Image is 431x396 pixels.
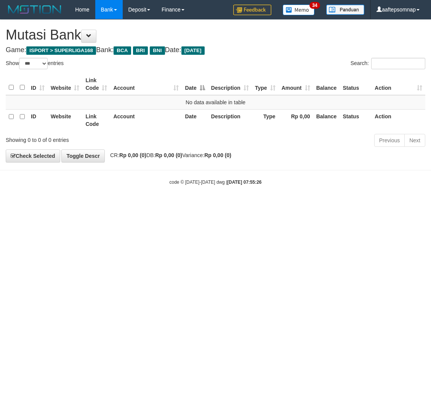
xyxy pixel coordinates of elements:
[6,46,425,54] h4: Game: Bank: Date:
[313,73,340,95] th: Balance
[133,46,148,55] span: BRI
[6,27,425,43] h1: Mutasi Bank
[181,46,205,55] span: [DATE]
[119,152,146,158] strong: Rp 0,00 (0)
[6,4,64,15] img: MOTION_logo.png
[28,73,48,95] th: ID: activate to sort column ascending
[340,109,372,131] th: Status
[252,109,279,131] th: Type
[26,46,96,55] span: ISPORT > SUPERLIGA168
[82,109,110,131] th: Link Code
[371,58,425,69] input: Search:
[340,73,372,95] th: Status
[252,73,279,95] th: Type: activate to sort column ascending
[150,46,165,55] span: BNI
[404,134,425,147] a: Next
[170,180,262,185] small: code © [DATE]-[DATE] dwg |
[313,109,340,131] th: Balance
[110,73,182,95] th: Account: activate to sort column ascending
[182,109,208,131] th: Date
[114,46,131,55] span: BCA
[19,58,48,69] select: Showentries
[283,5,315,15] img: Button%20Memo.svg
[372,73,425,95] th: Action: activate to sort column ascending
[6,133,174,144] div: Showing 0 to 0 of 0 entries
[372,109,425,131] th: Action
[110,109,182,131] th: Account
[6,95,425,110] td: No data available in table
[208,109,252,131] th: Description
[208,73,252,95] th: Description: activate to sort column ascending
[61,149,105,162] a: Toggle Descr
[351,58,425,69] label: Search:
[106,152,231,158] span: CR: DB: Variance:
[279,109,313,131] th: Rp 0,00
[204,152,231,158] strong: Rp 0,00 (0)
[374,134,405,147] a: Previous
[155,152,182,158] strong: Rp 0,00 (0)
[82,73,110,95] th: Link Code: activate to sort column ascending
[28,109,48,131] th: ID
[326,5,364,15] img: panduan.png
[233,5,271,15] img: Feedback.jpg
[309,2,320,9] span: 34
[6,58,64,69] label: Show entries
[279,73,313,95] th: Amount: activate to sort column ascending
[48,73,82,95] th: Website: activate to sort column ascending
[182,73,208,95] th: Date: activate to sort column descending
[48,109,82,131] th: Website
[6,149,60,162] a: Check Selected
[227,180,261,185] strong: [DATE] 07:55:26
